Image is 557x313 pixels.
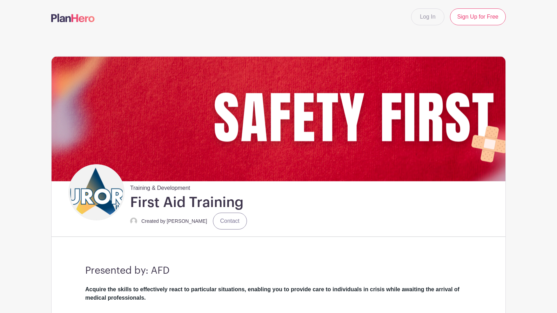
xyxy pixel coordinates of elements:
h1: First Aid Training [130,194,243,211]
span: Training & Development [130,181,190,192]
small: Created by [PERSON_NAME] [141,218,207,224]
h3: Presented by: AFD [85,265,472,277]
a: Sign Up for Free [450,8,506,25]
img: logo-507f7623f17ff9eddc593b1ce0a138ce2505c220e1c5a4e2b4648c50719b7d32.svg [51,14,95,22]
a: Contact [213,213,247,229]
img: 2023_COA_Horiz_Logo_PMS_BlueStroke%204.png [70,166,123,219]
img: event_banner_9263.png [52,56,505,181]
strong: Acquire the skills to effectively react to particular situations, enabling you to provide care to... [85,286,459,301]
img: default-ce2991bfa6775e67f084385cd625a349d9dcbb7a52a09fb2fda1e96e2d18dcdb.png [130,218,137,225]
a: Log In [411,8,444,25]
